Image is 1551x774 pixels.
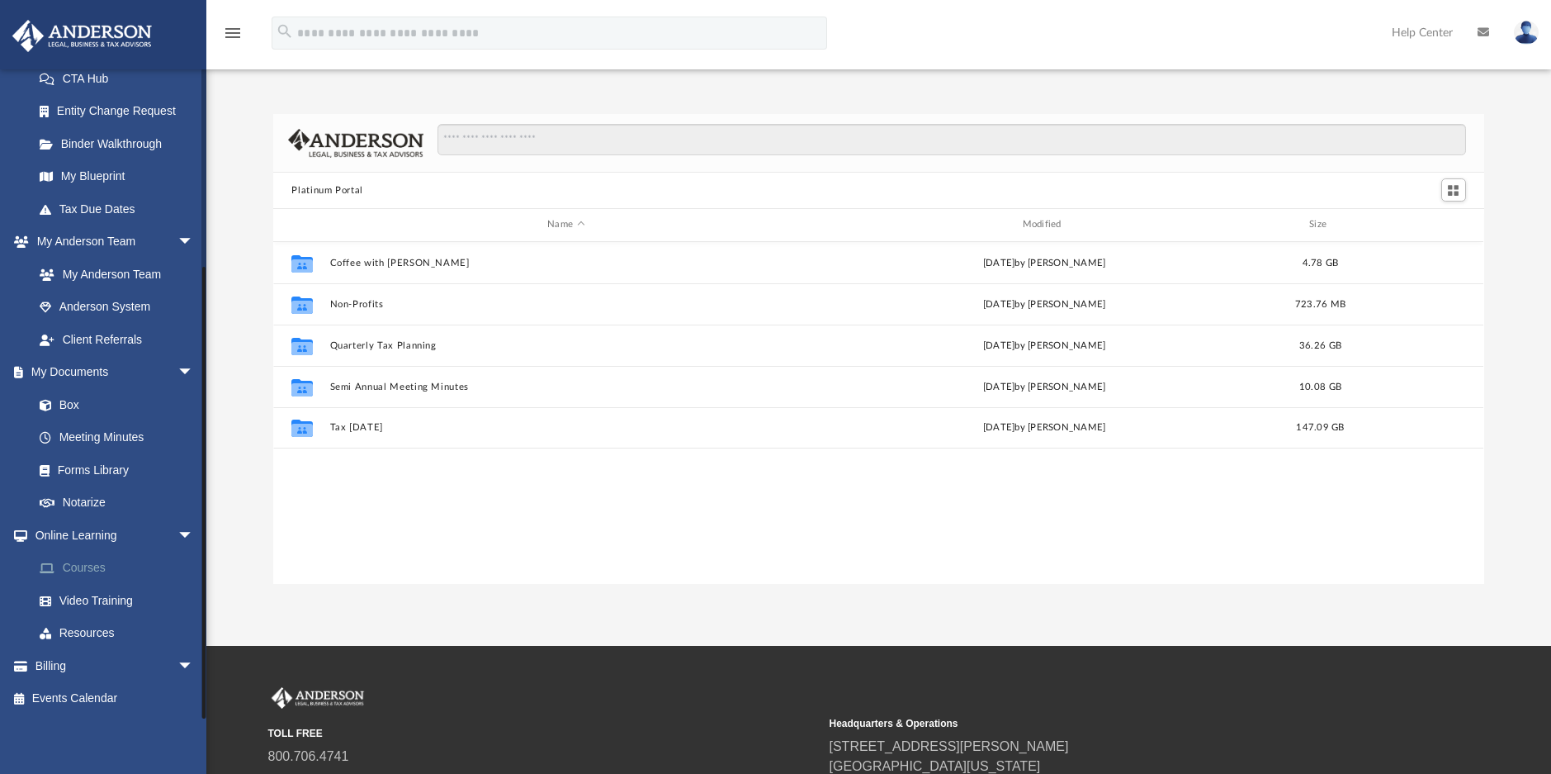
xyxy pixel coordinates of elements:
div: [DATE] by [PERSON_NAME] [809,255,1280,270]
i: search [276,22,294,40]
div: [DATE] by [PERSON_NAME] [809,379,1280,394]
div: grid [273,242,1483,584]
button: Semi Annual Meeting Minutes [330,382,802,392]
a: Courses [23,552,219,585]
a: Meeting Minutes [23,421,210,454]
a: Binder Walkthrough [23,127,219,160]
div: Size [1288,217,1354,232]
a: My Blueprint [23,160,210,193]
button: Platinum Portal [291,183,363,198]
span: arrow_drop_down [177,519,210,553]
a: Anderson System [23,291,210,324]
small: TOLL FREE [268,726,818,741]
a: Entity Change Request [23,95,219,128]
span: arrow_drop_down [177,356,210,390]
a: 800.706.4741 [268,749,349,763]
img: Anderson Advisors Platinum Portal [268,687,367,709]
div: [DATE] by [PERSON_NAME] [809,297,1280,311]
div: [DATE] by [PERSON_NAME] [809,420,1280,435]
button: Switch to Grid View [1441,178,1466,202]
a: Forms Library [23,453,202,487]
button: Non-Profits [330,299,802,310]
div: id [1361,217,1477,232]
a: Billingarrow_drop_down [12,649,219,682]
button: Quarterly Tax Planning [330,340,802,351]
span: arrow_drop_down [177,649,210,683]
a: My Anderson Team [23,258,202,291]
a: Box [23,388,202,421]
span: 4.78 GB [1303,258,1339,267]
a: Resources [23,617,219,650]
a: [STREET_ADDRESS][PERSON_NAME] [830,739,1069,753]
input: Search files and folders [437,124,1465,155]
img: Anderson Advisors Platinum Portal [7,20,157,52]
a: [GEOGRAPHIC_DATA][US_STATE] [830,759,1041,773]
div: [DATE] by [PERSON_NAME] [809,338,1280,353]
img: User Pic [1514,21,1539,45]
a: Tax Due Dates [23,192,219,226]
div: Modified [808,217,1280,232]
a: Video Training [23,584,210,617]
div: Name [329,217,802,232]
span: arrow_drop_down [177,226,210,259]
div: id [281,217,322,232]
span: 147.09 GB [1297,423,1345,432]
a: menu [223,31,243,43]
a: Notarize [23,487,210,520]
small: Headquarters & Operations [830,716,1379,731]
a: CTA Hub [23,62,219,95]
a: My Anderson Teamarrow_drop_down [12,226,210,259]
span: 723.76 MB [1295,299,1345,308]
i: menu [223,23,243,43]
span: 36.26 GB [1299,340,1341,349]
span: 10.08 GB [1299,382,1341,391]
a: My Documentsarrow_drop_down [12,356,210,389]
button: Coffee with [PERSON_NAME] [330,258,802,268]
a: Events Calendar [12,682,219,715]
a: Online Learningarrow_drop_down [12,519,219,552]
a: Client Referrals [23,323,210,356]
button: Tax [DATE] [330,422,802,433]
